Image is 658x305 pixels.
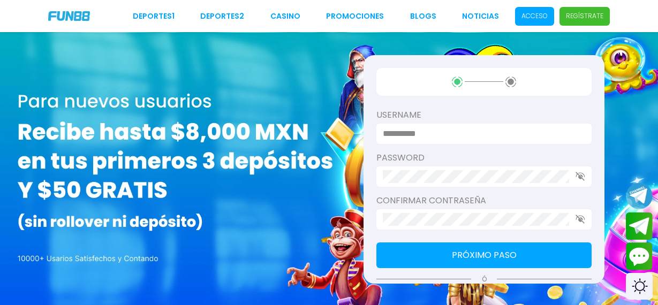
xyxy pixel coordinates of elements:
[200,11,244,22] a: Deportes2
[133,11,175,22] a: Deportes1
[521,11,548,21] p: Acceso
[566,11,603,21] p: Regístrate
[376,194,592,207] label: Confirmar contraseña
[626,212,653,240] button: Join telegram
[410,11,436,22] a: BLOGS
[462,11,499,22] a: NOTICIAS
[48,11,90,20] img: Company Logo
[626,182,653,210] button: Join telegram channel
[626,273,653,300] div: Switch theme
[376,242,592,268] button: Próximo paso
[376,151,592,164] label: password
[326,11,384,22] a: Promociones
[626,242,653,270] button: Contact customer service
[376,109,592,121] label: username
[270,11,300,22] a: CASINO
[376,274,592,284] p: Ó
